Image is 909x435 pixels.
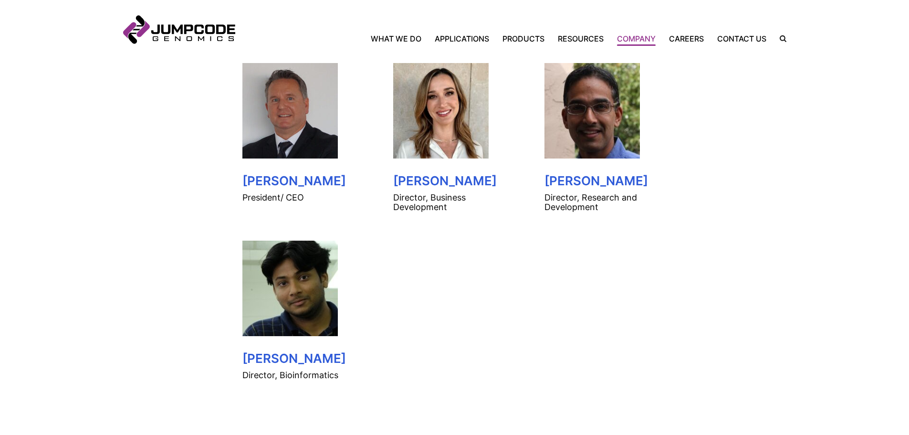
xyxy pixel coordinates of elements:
a: Company [610,33,662,44]
h3: [PERSON_NAME] [242,351,365,366]
nav: Primary Navigation [235,33,773,44]
h3: [PERSON_NAME] [393,174,516,188]
a: Careers [662,33,710,44]
h4: Director, Business Development [393,193,516,212]
h3: [PERSON_NAME] [242,174,365,188]
label: Search the site. [773,35,786,42]
h3: [PERSON_NAME] [544,174,667,188]
img: Mike Salter - Jumpcode CEO [242,63,338,159]
h4: Director, Bioinformatics [242,371,365,380]
a: What We Do [371,33,428,44]
a: Products [496,33,551,44]
h4: President/ CEO [242,193,365,202]
a: Resources [551,33,610,44]
h4: Director, Research and Development [544,193,667,212]
a: Contact Us [710,33,773,44]
a: Applications [428,33,496,44]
